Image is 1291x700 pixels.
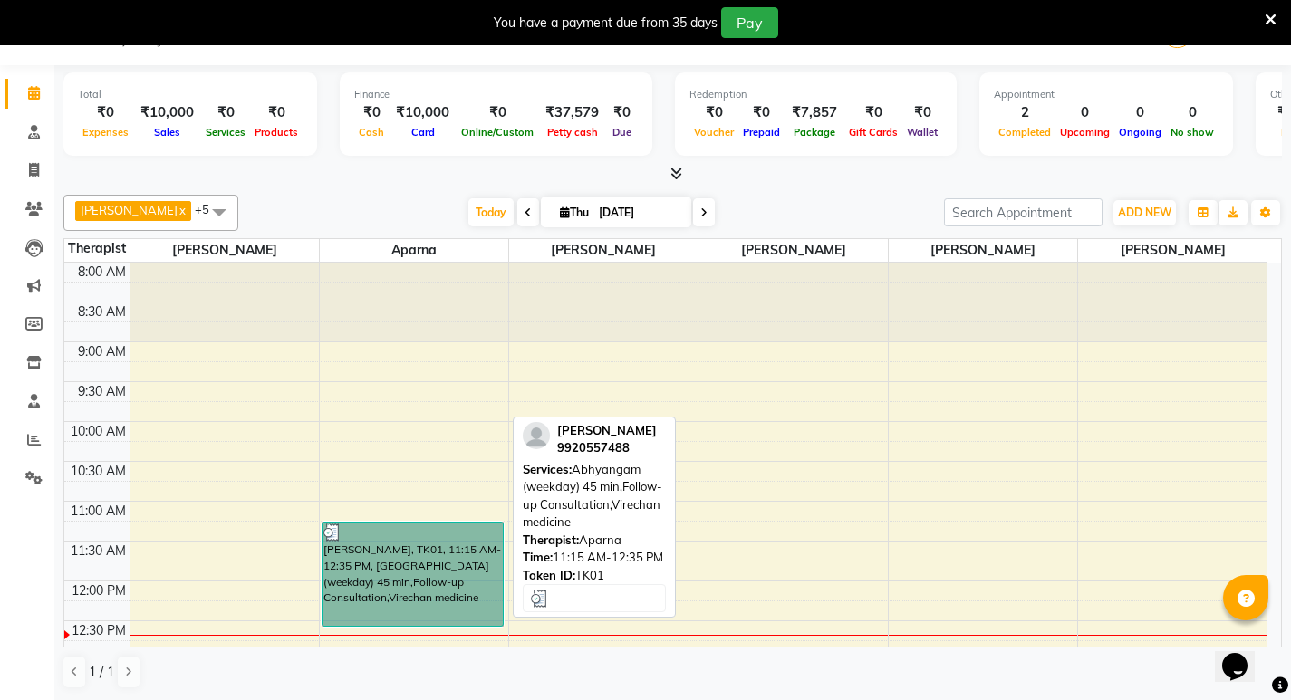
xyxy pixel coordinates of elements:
div: 9:00 AM [74,342,130,361]
span: Wallet [902,126,942,139]
div: Total [78,87,303,102]
div: ₹37,579 [538,102,606,123]
div: ₹0 [78,102,133,123]
div: ₹0 [457,102,538,123]
span: [PERSON_NAME] [130,239,319,262]
span: Therapist: [523,532,579,547]
span: Package [789,126,840,139]
div: ₹0 [606,102,638,123]
div: Finance [354,87,638,102]
span: Abhyangam (weekday) 45 min,Follow-up Consultation,Virechan medicine [523,462,662,530]
img: profile [523,422,550,449]
div: 0 [1114,102,1166,123]
span: Sales [149,126,185,139]
iframe: chat widget [1215,628,1273,682]
span: Aparna [320,239,508,262]
button: ADD NEW [1113,200,1176,225]
span: Voucher [689,126,738,139]
span: Due [608,126,636,139]
span: [PERSON_NAME] [557,423,657,437]
span: [PERSON_NAME] [509,239,698,262]
div: ₹10,000 [389,102,457,123]
span: Gift Cards [844,126,902,139]
span: Services [201,126,250,139]
span: Prepaid [738,126,785,139]
div: 2 [994,102,1055,123]
div: ₹0 [201,102,250,123]
div: ₹0 [844,102,902,123]
span: Petty cash [543,126,602,139]
div: TK01 [523,567,666,585]
div: 8:30 AM [74,302,130,321]
div: 11:15 AM-12:35 PM [523,549,666,567]
div: ₹0 [902,102,942,123]
span: Services: [523,462,572,476]
span: Thu [555,206,593,219]
div: 10:00 AM [67,422,130,441]
div: 10:30 AM [67,462,130,481]
div: Therapist [64,239,130,258]
div: ₹0 [250,102,303,123]
span: Today [468,198,514,226]
div: 9920557488 [557,439,657,457]
input: 2025-09-04 [593,199,684,226]
div: Appointment [994,87,1219,102]
span: Expenses [78,126,133,139]
span: No show [1166,126,1219,139]
span: Completed [994,126,1055,139]
div: 0 [1055,102,1114,123]
span: [PERSON_NAME] [889,239,1077,262]
div: ₹0 [738,102,785,123]
span: Products [250,126,303,139]
div: 12:00 PM [68,581,130,600]
a: x [178,203,186,217]
div: Aparna [523,532,666,550]
div: Redemption [689,87,942,102]
span: Upcoming [1055,126,1114,139]
span: [PERSON_NAME] [81,203,178,217]
span: [PERSON_NAME] [1078,239,1267,262]
div: ₹0 [354,102,389,123]
span: Online/Custom [457,126,538,139]
div: ₹0 [689,102,738,123]
div: 11:00 AM [67,502,130,521]
span: Card [407,126,439,139]
span: [PERSON_NAME] [698,239,887,262]
button: Pay [721,7,778,38]
span: ADD NEW [1118,206,1171,219]
div: 0 [1166,102,1219,123]
span: Cash [354,126,389,139]
div: 11:30 AM [67,542,130,561]
div: 12:30 PM [68,621,130,640]
span: Token ID: [523,568,575,582]
div: You have a payment due from 35 days [494,14,718,33]
div: 8:00 AM [74,263,130,282]
span: Ongoing [1114,126,1166,139]
span: 1 / 1 [89,663,114,682]
span: +5 [195,202,223,216]
div: ₹7,857 [785,102,844,123]
div: 9:30 AM [74,382,130,401]
span: Time: [523,550,553,564]
input: Search Appointment [944,198,1103,226]
div: ₹10,000 [133,102,201,123]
